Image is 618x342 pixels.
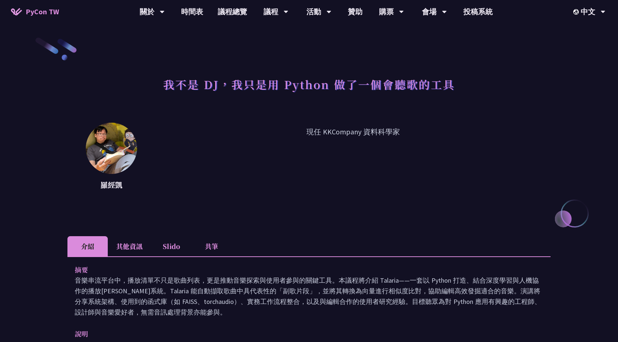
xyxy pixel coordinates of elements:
[67,236,108,256] li: 介紹
[11,8,22,15] img: Home icon of PyCon TW 2025
[151,236,191,256] li: Slido
[75,275,543,317] p: 音樂串流平台中，播放清單不只是歌曲列表，更是推動音樂探索與使用者參與的關鍵工具。本議程將介紹 Talaria——一套以 Python 打造、結合深度學習與人機協作的播放[PERSON_NAME]...
[155,126,551,192] p: 現任 KKCompany 資料科學家
[75,328,529,339] p: 說明
[191,236,232,256] li: 共筆
[573,9,581,15] img: Locale Icon
[75,264,529,275] p: 摘要
[26,6,59,17] span: PyCon TW
[86,123,137,174] img: 羅經凱
[4,3,66,21] a: PyCon TW
[108,236,151,256] li: 其他資訊
[86,179,137,190] p: 羅經凱
[163,73,455,95] h1: 我不是 DJ，我只是用 Python 做了一個會聽歌的工具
